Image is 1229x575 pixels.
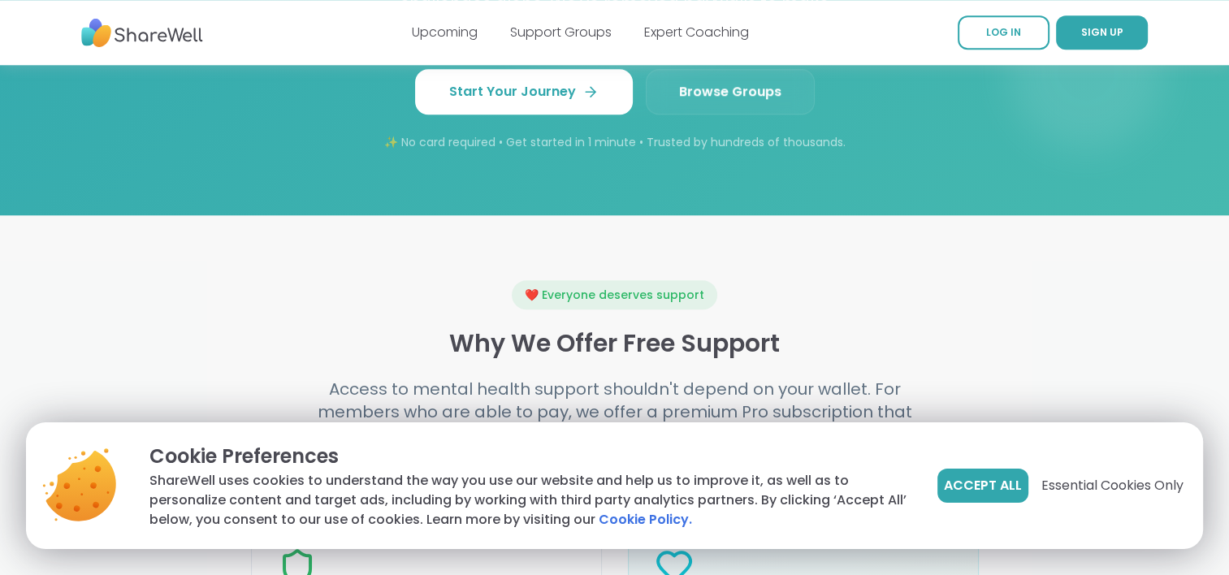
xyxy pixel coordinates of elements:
div: ❤️ Everyone deserves support [512,280,717,309]
span: Accept All [944,476,1022,495]
button: Accept All [937,469,1028,503]
p: ✨ No card required • Get started in 1 minute • Trusted by hundreds of thousands. [199,134,1031,150]
p: Cookie Preferences [149,442,911,471]
a: Support Groups [510,23,612,41]
span: LOG IN [986,25,1021,39]
a: Upcoming [412,23,478,41]
img: ShareWell Nav Logo [81,11,203,55]
h4: Access to mental health support shouldn't depend on your wallet. For members who are able to pay,... [303,378,927,469]
a: SIGN UP [1056,15,1148,50]
span: SIGN UP [1081,25,1123,39]
a: Cookie Policy. [599,510,692,530]
a: Expert Coaching [644,23,749,41]
span: Start Your Journey [449,82,599,102]
h3: Why We Offer Free Support [251,329,979,358]
a: Browse Groups [646,69,815,115]
p: ShareWell uses cookies to understand the way you use our website and help us to improve it, as we... [149,471,911,530]
a: Start Your Journey [415,69,633,115]
span: Browse Groups [679,82,781,102]
a: LOG IN [958,15,1049,50]
span: Essential Cookies Only [1041,476,1184,495]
